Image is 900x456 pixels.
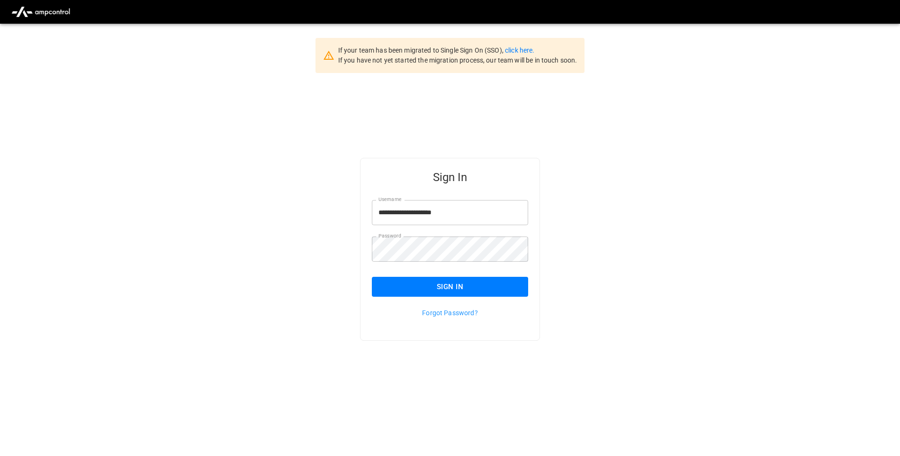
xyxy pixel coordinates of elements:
[378,196,401,203] label: Username
[338,56,577,64] span: If you have not yet started the migration process, our team will be in touch soon.
[8,3,74,21] img: ampcontrol.io logo
[372,308,528,318] p: Forgot Password?
[505,46,534,54] a: click here.
[372,277,528,297] button: Sign In
[372,170,528,185] h5: Sign In
[378,232,401,240] label: Password
[338,46,505,54] span: If your team has been migrated to Single Sign On (SSO),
